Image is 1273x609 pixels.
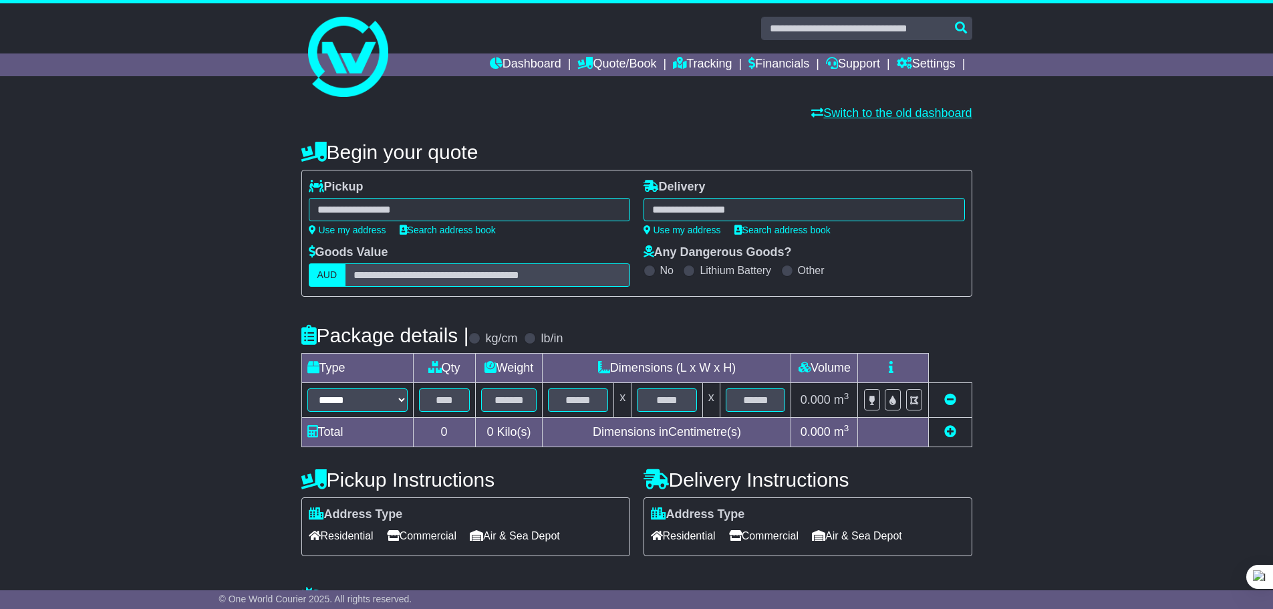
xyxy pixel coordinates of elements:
[614,383,631,418] td: x
[543,354,791,383] td: Dimensions (L x W x H)
[577,53,656,76] a: Quote/Book
[651,507,745,522] label: Address Type
[673,53,732,76] a: Tracking
[301,324,469,346] h4: Package details |
[301,141,972,163] h4: Begin your quote
[801,425,831,439] span: 0.000
[644,225,721,235] a: Use my address
[309,225,386,235] a: Use my address
[475,354,543,383] td: Weight
[309,525,374,546] span: Residential
[834,425,849,439] span: m
[301,586,972,608] h4: Warranty & Insurance
[413,418,475,447] td: 0
[702,383,720,418] td: x
[400,225,496,235] a: Search address book
[700,264,771,277] label: Lithium Battery
[729,525,799,546] span: Commercial
[470,525,560,546] span: Air & Sea Depot
[660,264,674,277] label: No
[812,525,902,546] span: Air & Sea Depot
[748,53,809,76] a: Financials
[301,418,413,447] td: Total
[543,418,791,447] td: Dimensions in Centimetre(s)
[644,245,792,260] label: Any Dangerous Goods?
[485,332,517,346] label: kg/cm
[387,525,456,546] span: Commercial
[944,393,956,406] a: Remove this item
[944,425,956,439] a: Add new item
[309,263,346,287] label: AUD
[490,53,561,76] a: Dashboard
[826,53,880,76] a: Support
[811,106,972,120] a: Switch to the old dashboard
[219,594,412,604] span: © One World Courier 2025. All rights reserved.
[844,391,849,401] sup: 3
[897,53,956,76] a: Settings
[301,469,630,491] h4: Pickup Instructions
[413,354,475,383] td: Qty
[844,423,849,433] sup: 3
[798,264,825,277] label: Other
[644,469,972,491] h4: Delivery Instructions
[301,354,413,383] td: Type
[801,393,831,406] span: 0.000
[834,393,849,406] span: m
[541,332,563,346] label: lb/in
[486,425,493,439] span: 0
[734,225,831,235] a: Search address book
[309,507,403,522] label: Address Type
[651,525,716,546] span: Residential
[309,245,388,260] label: Goods Value
[309,180,364,195] label: Pickup
[791,354,858,383] td: Volume
[475,418,543,447] td: Kilo(s)
[644,180,706,195] label: Delivery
